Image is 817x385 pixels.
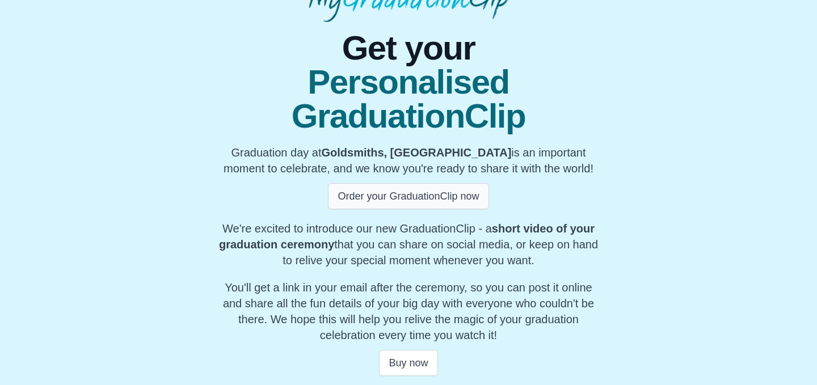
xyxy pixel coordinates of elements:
p: Graduation day at is an important moment to celebrate, and we know you're ready to share it with ... [218,145,599,176]
span: Get your [218,31,599,65]
b: Goldsmiths, [GEOGRAPHIC_DATA] [322,146,512,159]
b: short video of your graduation ceremony [219,222,595,251]
p: We're excited to introduce our new GraduationClip - a that you can share on social media, or keep... [218,221,599,268]
span: Personalised GraduationClip [218,65,599,133]
p: You'll get a link in your email after the ceremony, so you can post it online and share all the f... [218,280,599,343]
button: Order your GraduationClip now [328,183,488,209]
button: Buy now [379,350,437,376]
